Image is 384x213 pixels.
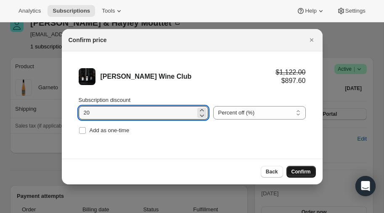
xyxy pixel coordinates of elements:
span: Help [305,8,316,14]
span: Tools [102,8,115,14]
div: Open Intercom Messenger [355,176,376,196]
button: Close [306,34,318,46]
button: Confirm [286,166,316,178]
div: $897.60 [275,77,305,85]
span: Subscriptions [53,8,90,14]
img: Audrey Wine Club [79,68,95,85]
h2: Confirm price [69,36,107,44]
span: Subscription discount [79,97,131,103]
button: Subscriptions [48,5,95,17]
span: Settings [345,8,365,14]
span: Confirm [291,168,311,175]
span: Add as one-time [90,127,130,133]
span: Back [266,168,278,175]
button: Settings [332,5,371,17]
div: $1,122.00 [275,68,305,77]
button: Back [261,166,283,178]
div: [PERSON_NAME] Wine Club [101,72,276,81]
button: Help [291,5,330,17]
button: Tools [97,5,128,17]
span: Analytics [19,8,41,14]
button: Analytics [13,5,46,17]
